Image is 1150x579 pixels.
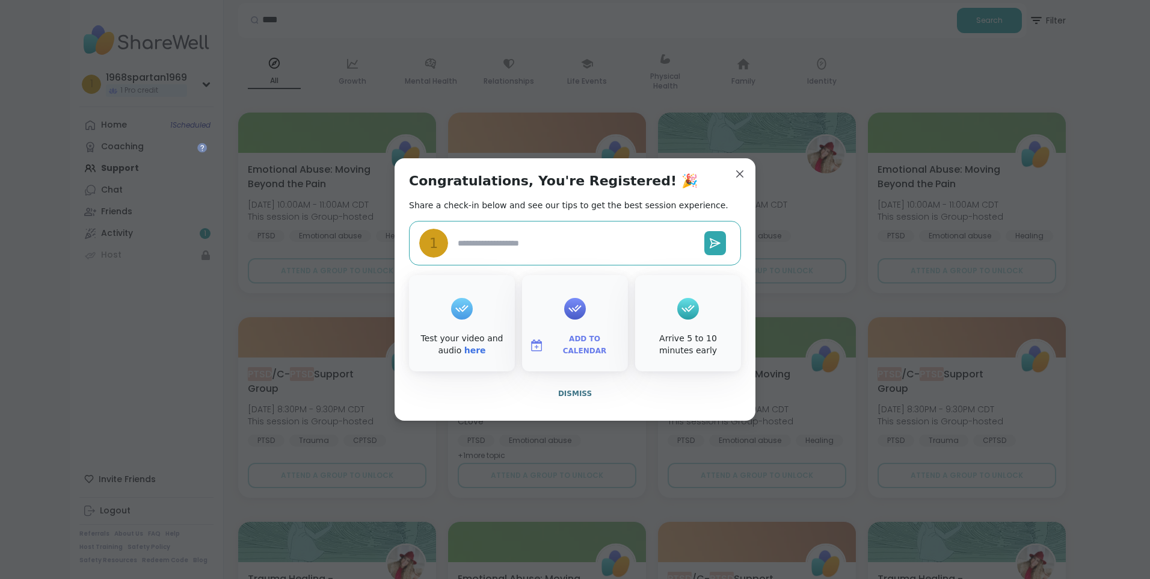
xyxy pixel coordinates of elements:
span: Add to Calendar [549,333,621,357]
img: ShareWell Logomark [529,338,544,353]
h2: Share a check-in below and see our tips to get the best session experience. [409,199,728,211]
a: here [464,345,486,355]
div: Arrive 5 to 10 minutes early [638,333,739,356]
span: Dismiss [558,389,592,398]
button: Add to Calendar [524,333,626,358]
h1: Congratulations, You're Registered! 🎉 [409,173,698,190]
span: 1 [429,233,438,254]
button: Dismiss [409,381,741,406]
iframe: Spotlight [197,143,207,152]
div: Test your video and audio [411,333,512,356]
